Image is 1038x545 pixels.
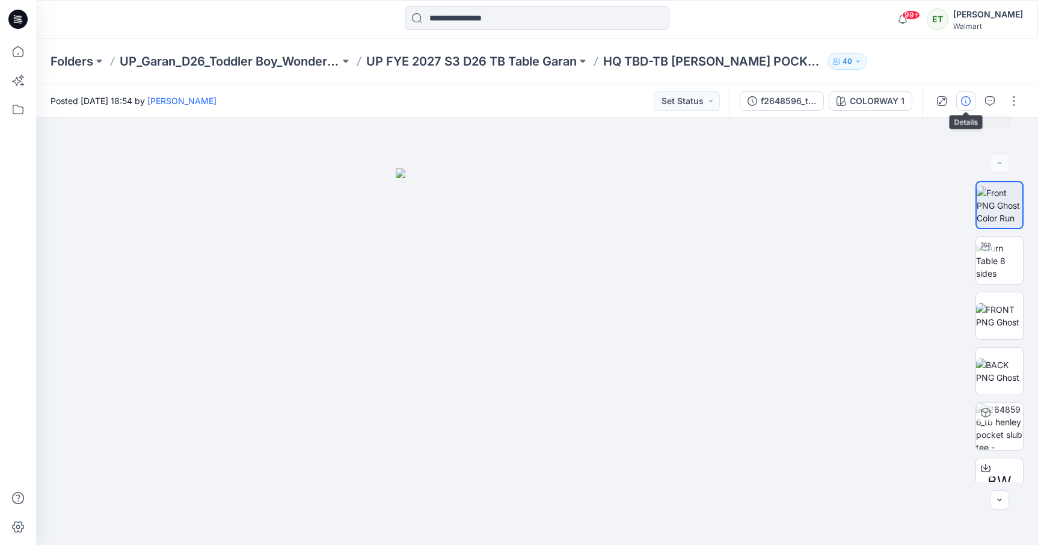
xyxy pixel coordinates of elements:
[761,94,816,108] div: f2648596_tb henley pocket slub tee - recolored [DATE]
[976,403,1023,450] img: f2648596_tb henley pocket slub tee - recolored 10.8.25 COLORWAY 1
[366,53,577,70] a: UP FYE 2027 S3 D26 TB Table Garan
[51,94,217,107] span: Posted [DATE] 18:54 by
[976,303,1023,328] img: FRONT PNG Ghost
[956,91,975,111] button: Details
[843,55,852,68] p: 40
[603,53,823,70] p: HQ TBD-TB [PERSON_NAME] POCKET TEE
[396,168,678,545] img: eyJhbGciOiJIUzI1NiIsImtpZCI6IjAiLCJzbHQiOiJzZXMiLCJ0eXAiOiJKV1QifQ.eyJkYXRhIjp7InR5cGUiOiJzdG9yYW...
[953,22,1023,31] div: Walmart
[740,91,824,111] button: f2648596_tb henley pocket slub tee - recolored [DATE]
[120,53,340,70] a: UP_Garan_D26_Toddler Boy_Wonder_Nation
[829,91,912,111] button: COLORWAY 1
[977,186,1022,224] img: Front PNG Ghost Color Run
[850,94,904,108] div: COLORWAY 1
[987,471,1012,493] span: BW
[976,359,1023,384] img: BACK PNG Ghost
[902,10,920,20] span: 99+
[147,96,217,106] a: [PERSON_NAME]
[927,8,948,30] div: ET
[953,7,1023,22] div: [PERSON_NAME]
[828,53,867,70] button: 40
[976,242,1023,280] img: Turn Table 8 sides
[51,53,93,70] a: Folders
